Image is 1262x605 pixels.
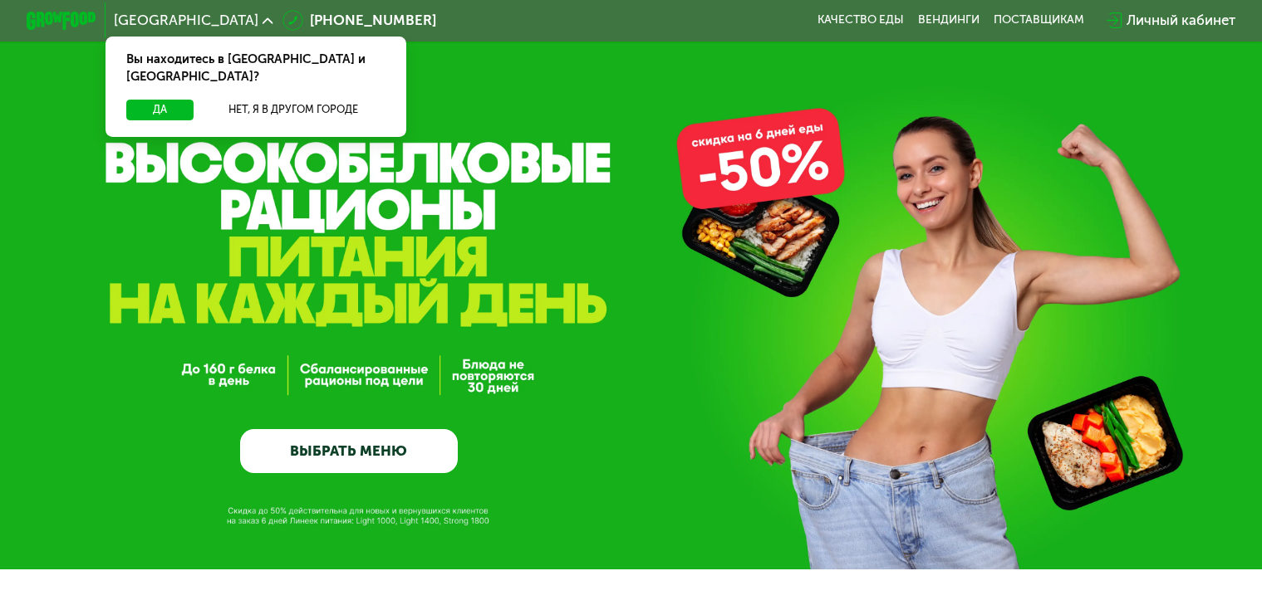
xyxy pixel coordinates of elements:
a: Вендинги [918,13,980,27]
a: ВЫБРАТЬ МЕНЮ [240,429,459,473]
span: [GEOGRAPHIC_DATA] [114,13,258,27]
a: [PHONE_NUMBER] [282,10,437,31]
a: Качество еды [818,13,904,27]
div: Личный кабинет [1127,10,1235,31]
button: Нет, я в другом городе [201,100,385,120]
div: поставщикам [994,13,1084,27]
button: Да [126,100,194,120]
div: Вы находитесь в [GEOGRAPHIC_DATA] и [GEOGRAPHIC_DATA]? [106,37,407,100]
